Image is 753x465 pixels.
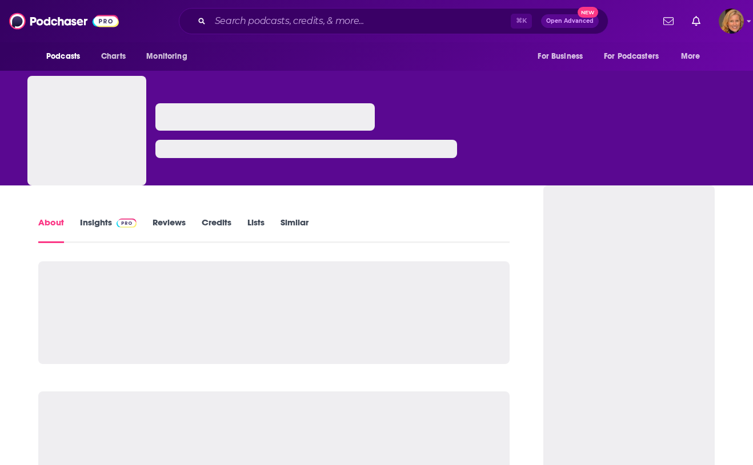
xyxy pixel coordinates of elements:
[530,46,597,67] button: open menu
[38,217,64,243] a: About
[202,217,231,243] a: Credits
[281,217,309,243] a: Similar
[511,14,532,29] span: ⌘ K
[101,48,126,64] span: Charts
[9,10,119,32] img: Podchaser - Follow, Share and Rate Podcasts
[546,18,594,24] span: Open Advanced
[153,217,186,243] a: Reviews
[673,46,715,67] button: open menu
[578,7,598,18] span: New
[659,11,678,31] a: Show notifications dropdown
[247,217,265,243] a: Lists
[146,48,187,64] span: Monitoring
[138,46,202,67] button: open menu
[596,46,675,67] button: open menu
[80,217,137,243] a: InsightsPodchaser Pro
[719,9,744,34] button: Show profile menu
[541,14,599,28] button: Open AdvancedNew
[38,46,95,67] button: open menu
[719,9,744,34] img: User Profile
[687,11,705,31] a: Show notifications dropdown
[117,219,137,228] img: Podchaser Pro
[94,46,133,67] a: Charts
[719,9,744,34] span: Logged in as LauraHVM
[604,48,659,64] span: For Podcasters
[179,8,608,34] div: Search podcasts, credits, & more...
[681,48,700,64] span: More
[210,12,511,30] input: Search podcasts, credits, & more...
[46,48,80,64] span: Podcasts
[538,48,583,64] span: For Business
